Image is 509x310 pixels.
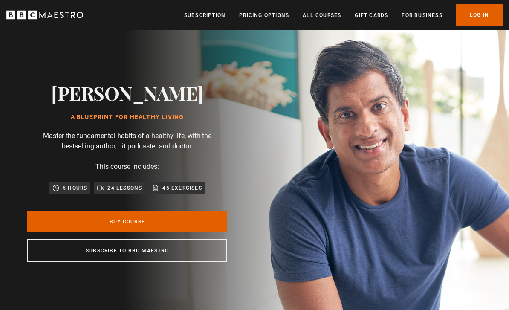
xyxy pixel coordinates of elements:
[184,4,503,26] nav: Primary
[63,184,87,192] p: 5 hours
[42,131,213,151] p: Master the fundamental habits of a healthy life, with the bestselling author, hit podcaster and d...
[95,162,159,172] p: This course includes:
[303,11,341,20] a: All Courses
[355,11,388,20] a: Gift Cards
[6,9,83,21] svg: BBC Maestro
[402,11,442,20] a: For business
[107,184,142,192] p: 24 lessons
[27,239,227,262] a: Subscribe to BBC Maestro
[51,82,203,104] h2: [PERSON_NAME]
[239,11,289,20] a: Pricing Options
[51,114,203,121] h1: A Blueprint for Healthy Living
[162,184,202,192] p: 45 exercises
[456,4,503,26] a: Log In
[184,11,226,20] a: Subscription
[27,211,227,232] a: Buy Course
